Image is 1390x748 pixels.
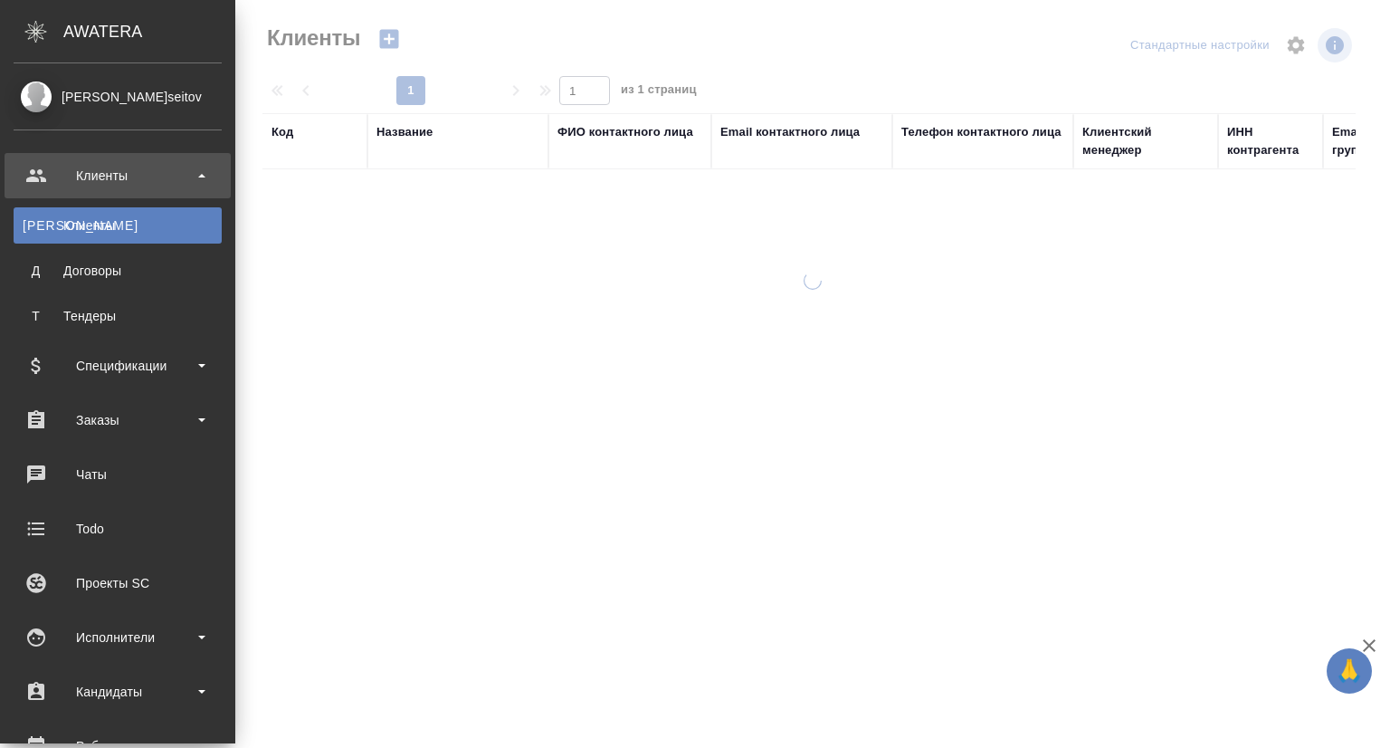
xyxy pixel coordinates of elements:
[271,123,293,141] div: Код
[5,506,231,551] a: Todo
[376,123,433,141] div: Название
[63,14,235,50] div: AWATERA
[901,123,1062,141] div: Телефон контактного лица
[14,570,222,597] div: Проекты SC
[1082,123,1209,159] div: Клиентский менеджер
[14,461,222,488] div: Чаты
[557,123,693,141] div: ФИО контактного лица
[14,352,222,379] div: Спецификации
[14,162,222,189] div: Клиенты
[14,678,222,705] div: Кандидаты
[14,624,222,651] div: Исполнители
[5,561,231,606] a: Проекты SC
[1227,123,1314,159] div: ИНН контрагента
[23,307,213,325] div: Тендеры
[23,262,213,280] div: Договоры
[14,253,222,289] a: ДДоговоры
[14,207,222,244] a: [PERSON_NAME]Клиенты
[720,123,860,141] div: Email контактного лица
[1334,652,1365,690] span: 🙏
[14,298,222,334] a: ТТендеры
[14,87,222,107] div: [PERSON_NAME]seitov
[14,407,222,434] div: Заказы
[14,515,222,542] div: Todo
[1327,648,1372,694] button: 🙏
[5,452,231,497] a: Чаты
[23,216,213,235] div: Клиенты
